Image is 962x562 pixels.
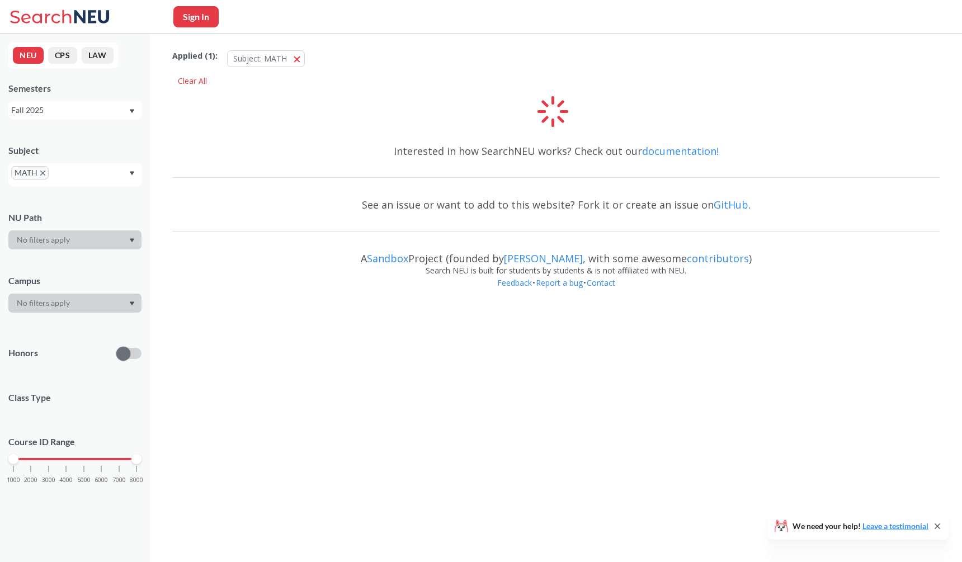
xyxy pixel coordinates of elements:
[77,477,91,483] span: 5000
[130,477,143,483] span: 8000
[172,265,940,277] div: Search NEU is built for students by students & is not affiliated with NEU.
[40,171,45,176] svg: X to remove pill
[8,436,142,448] p: Course ID Range
[172,277,940,306] div: • •
[48,47,77,64] button: CPS
[504,252,583,265] a: [PERSON_NAME]
[8,163,142,186] div: MATHX to remove pillDropdown arrow
[172,50,218,62] span: Applied ( 1 ):
[172,188,940,221] div: See an issue or want to add to this website? Fork it or create an issue on .
[8,230,142,249] div: Dropdown arrow
[586,277,616,288] a: Contact
[172,242,940,265] div: A Project (founded by , with some awesome )
[227,50,305,67] button: Subject: MATH
[112,477,126,483] span: 7000
[59,477,73,483] span: 4000
[497,277,532,288] a: Feedback
[8,101,142,119] div: Fall 2025Dropdown arrow
[42,477,55,483] span: 3000
[8,294,142,313] div: Dropdown arrow
[8,82,142,95] div: Semesters
[8,347,38,360] p: Honors
[793,522,928,530] span: We need your help!
[687,252,749,265] a: contributors
[82,47,114,64] button: LAW
[11,104,128,116] div: Fall 2025
[233,53,287,64] span: Subject: MATH
[8,144,142,157] div: Subject
[129,109,135,114] svg: Dropdown arrow
[129,238,135,243] svg: Dropdown arrow
[172,135,940,167] div: Interested in how SearchNEU works? Check out our
[8,211,142,224] div: NU Path
[13,47,44,64] button: NEU
[129,301,135,306] svg: Dropdown arrow
[95,477,108,483] span: 6000
[367,252,408,265] a: Sandbox
[8,275,142,287] div: Campus
[173,6,219,27] button: Sign In
[129,171,135,176] svg: Dropdown arrow
[535,277,583,288] a: Report a bug
[862,521,928,531] a: Leave a testimonial
[7,477,20,483] span: 1000
[172,73,213,89] div: Clear All
[714,198,748,211] a: GitHub
[24,477,37,483] span: 2000
[642,144,719,158] a: documentation!
[8,391,142,404] span: Class Type
[11,166,49,180] span: MATHX to remove pill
